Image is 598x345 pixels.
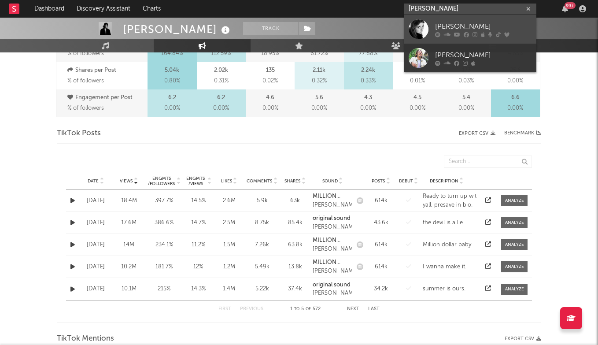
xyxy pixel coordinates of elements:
span: Date [88,178,99,184]
div: [DATE] [81,197,110,205]
div: 8.75k [247,219,277,227]
div: 234.1 % [148,241,181,249]
div: 215 % [148,285,181,293]
button: Export CSV [505,336,541,341]
div: 5.49k [247,263,277,271]
a: [PERSON_NAME] [404,44,536,72]
span: Sound [322,178,338,184]
span: of [306,307,311,311]
span: 0.80 % [164,76,180,86]
div: [DATE] [81,263,110,271]
span: 164.84 % [161,48,183,59]
p: 2.02k [214,65,228,76]
p: Engagement per Post [67,93,145,103]
a: MILLION DOLLAR BABY[PERSON_NAME] [313,236,352,253]
span: Description [430,178,458,184]
span: 18.95 % [261,48,279,59]
p: 135 [266,65,275,76]
div: 397.7 % [148,197,181,205]
button: Last [368,307,380,312]
p: 4.6 [266,93,274,103]
p: 6.2 [217,93,225,103]
div: 85.4k [282,219,308,227]
div: summer is ours. [423,285,477,293]
div: 17.6M [114,219,143,227]
p: 6.6 [511,93,520,103]
p: 2.11k [313,65,325,76]
strong: original sound [313,282,351,288]
strong: MILLION DOLLAR BABY [313,193,351,208]
strong: original sound [313,215,351,221]
span: 0.01 % [410,76,425,86]
a: Benchmark [504,128,541,139]
div: Ready to turn up wit yall, presave in bio. [423,192,477,209]
span: % of followers [67,51,104,56]
span: Shares [284,178,300,184]
div: 14.3 % [185,285,211,293]
div: 13.8k [282,263,308,271]
a: original sound[PERSON_NAME] [313,214,352,231]
div: [PERSON_NAME] [435,21,532,32]
span: 0.32 % [312,76,327,86]
button: Next [347,307,359,312]
div: 5.22k [247,285,277,293]
div: [PERSON_NAME] [313,245,352,254]
span: 0.33 % [361,76,376,86]
span: 0.00 % [458,103,474,114]
span: 0.02 % [262,76,278,86]
a: MILLION DOLLAR BABY[PERSON_NAME] [313,192,352,209]
div: 99 + [565,2,576,9]
span: % of followers [67,78,104,84]
input: Search... [444,156,532,168]
a: [PERSON_NAME] [404,15,536,44]
div: I wanna make it. [423,263,477,271]
div: 63.8k [282,241,308,249]
span: 77.88 % [359,48,377,59]
a: MILLION DOLLAR BABY[PERSON_NAME] [313,258,352,275]
div: 37.4k [282,285,308,293]
p: 5.6 [315,93,323,103]
span: Debut [399,178,413,184]
p: 4.3 [364,93,372,103]
a: original sound[PERSON_NAME] [313,281,352,298]
div: Engmts / Views [185,176,206,186]
div: 181.7 % [148,263,181,271]
div: 63k [282,197,308,205]
div: 1.5M [216,241,242,249]
p: 4.5 [413,93,421,103]
button: 99+ [562,5,568,12]
p: 5.04k [165,65,179,76]
span: % of followers [67,105,104,111]
div: 614k [368,263,394,271]
div: 1.4M [216,285,242,293]
button: Previous [240,307,263,312]
div: 1.2M [216,263,242,271]
span: 0.00 % [410,103,425,114]
div: 14.7 % [185,219,211,227]
div: 10.1M [114,285,143,293]
div: [DATE] [81,219,110,227]
p: 6.2 [168,93,176,103]
span: Comments [247,178,272,184]
span: 0.00 % [507,76,523,86]
span: TikTok Posts [57,128,101,139]
div: 2.6M [216,197,242,205]
div: [PERSON_NAME] [123,22,232,37]
div: [PERSON_NAME] [313,223,352,232]
div: [DATE] [81,241,110,249]
div: [PERSON_NAME] [313,267,352,276]
span: Views [120,178,133,184]
div: 18.4M [114,197,143,205]
strong: MILLION DOLLAR BABY [313,260,351,274]
div: [PERSON_NAME] [313,201,352,210]
div: 12 % [185,263,211,271]
div: 10.2M [114,263,143,271]
p: Shares per Post [67,65,145,76]
span: Likes [221,178,232,184]
div: 1 5 572 [281,304,329,315]
span: TikTok Mentions [57,334,114,344]
p: 5.4 [462,93,470,103]
span: 0.00 % [262,103,278,114]
span: Posts [372,178,385,184]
